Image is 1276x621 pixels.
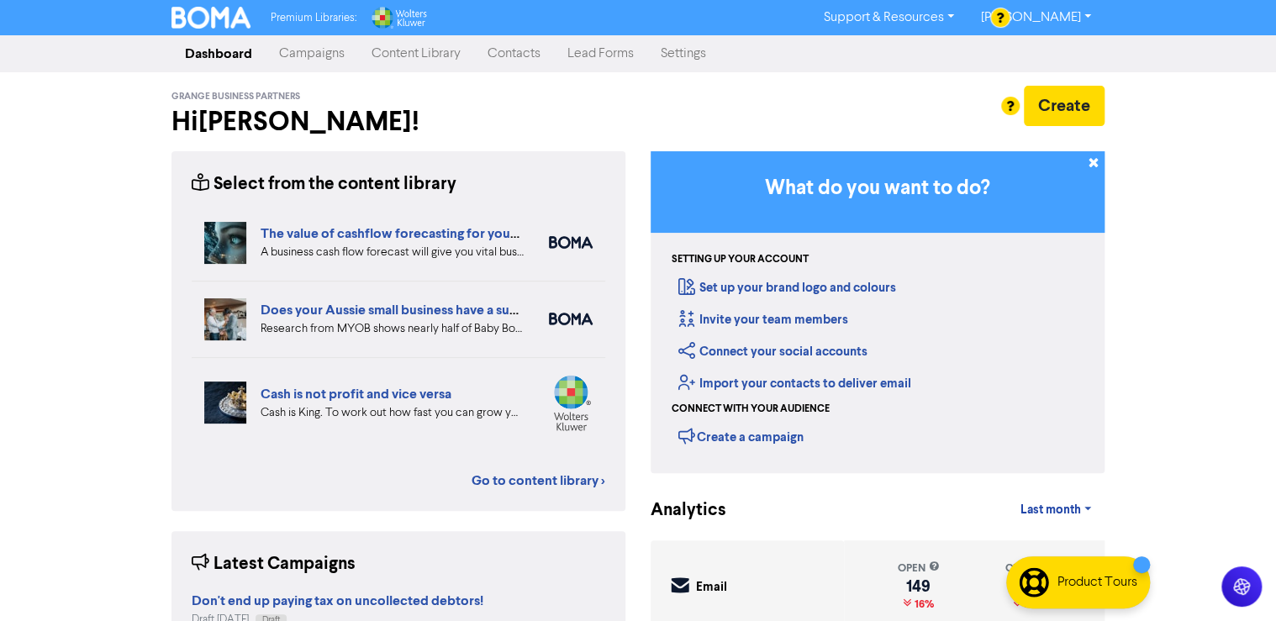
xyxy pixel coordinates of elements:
a: Go to content library > [472,471,605,491]
div: Create a campaign [678,424,804,449]
div: open [898,560,940,576]
a: Contacts [474,37,554,71]
a: Dashboard [171,37,266,71]
div: 149 [898,580,940,593]
div: click [1005,560,1052,576]
a: Lead Forms [554,37,647,71]
span: Premium Libraries: [271,13,356,24]
span: Grange Business Partners [171,91,300,103]
img: Wolters Kluwer [370,7,427,29]
div: Email [696,578,727,597]
img: boma [549,313,593,325]
iframe: Chat Widget [1192,540,1276,621]
h3: What do you want to do? [676,176,1079,201]
button: Create [1024,86,1105,126]
span: Last month [1020,503,1081,518]
img: BOMA Logo [171,7,250,29]
a: Set up your brand logo and colours [678,280,896,296]
h2: Hi [PERSON_NAME] ! [171,106,625,138]
a: Campaigns [266,37,358,71]
span: 16% [911,597,934,611]
div: Research from MYOB shows nearly half of Baby Boomer business owners are planning to exit in the n... [261,320,524,338]
div: 3 [1005,580,1052,593]
a: Connect your social accounts [678,344,867,360]
a: Last month [1007,493,1105,527]
a: Content Library [358,37,474,71]
a: Does your Aussie small business have a succession plan? [261,302,598,318]
div: Getting Started in BOMA [651,151,1105,473]
div: Connect with your audience [672,402,830,417]
a: The value of cashflow forecasting for your business [261,225,570,242]
div: Setting up your account [672,252,809,267]
a: Settings [647,37,720,71]
a: Import your contacts to deliver email [678,376,911,392]
img: boma_accounting [549,236,593,249]
img: wolterskluwer [549,375,593,431]
div: Latest Campaigns [192,551,356,577]
div: Cash is King. To work out how fast you can grow your business, you need to look at your projected... [261,404,524,422]
a: Support & Resources [810,4,968,31]
strong: Don't end up paying tax on uncollected debtors! [192,592,483,609]
a: [PERSON_NAME] [968,4,1105,31]
div: Select from the content library [192,171,456,197]
div: Analytics [651,497,705,524]
a: Cash is not profit and vice versa [261,386,451,403]
div: A business cash flow forecast will give you vital business intelligence to help you scenario-plan... [261,244,524,261]
a: Invite your team members [678,312,848,328]
a: Don't end up paying tax on uncollected debtors! [192,595,483,608]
